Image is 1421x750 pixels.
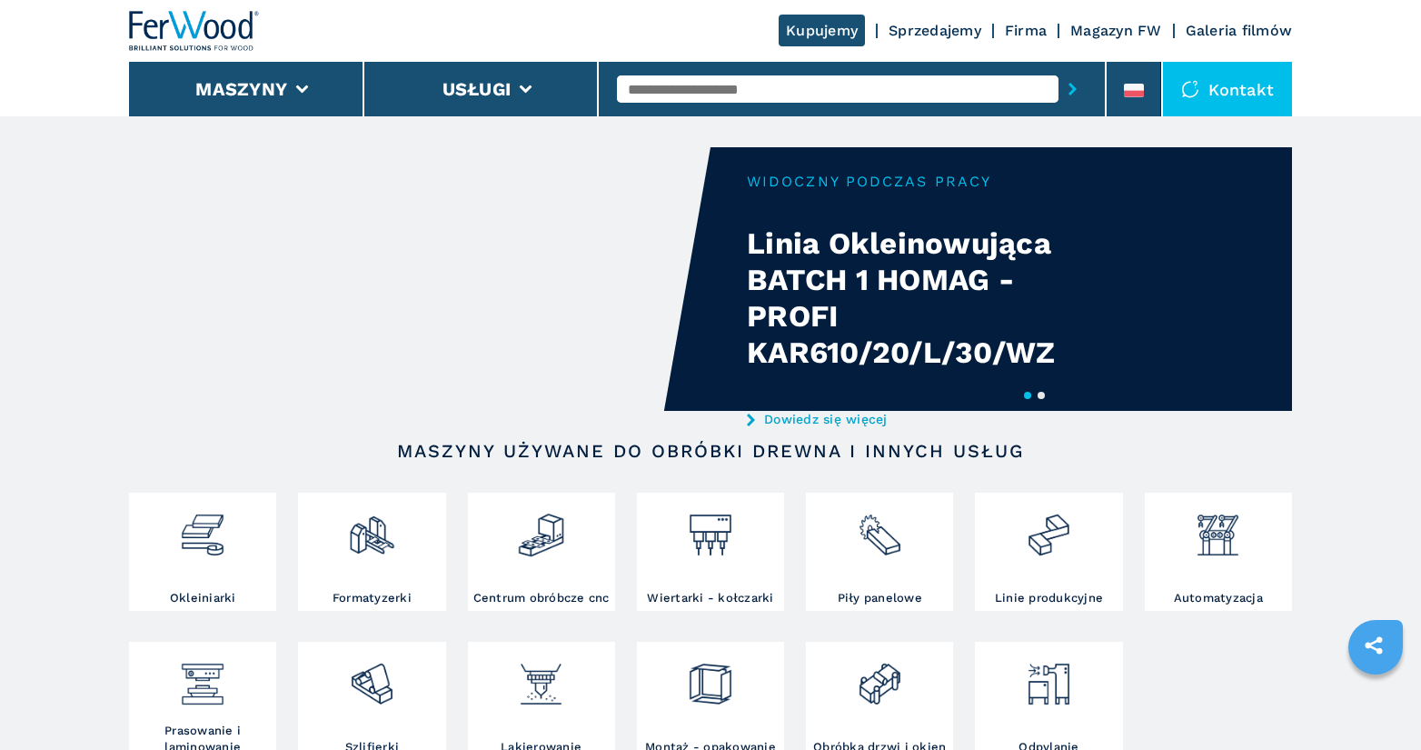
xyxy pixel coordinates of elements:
a: Magazyn FW [1070,22,1162,39]
img: foratrici_inseritrici_2.png [686,497,734,559]
h3: Wiertarki - kołczarki [647,590,773,606]
h3: Centrum obróbcze cnc [473,590,610,606]
img: sezionatrici_2.png [856,497,904,559]
img: montaggio_imballaggio_2.png [686,646,734,708]
a: Okleiniarki [129,493,276,611]
h3: Okleiniarki [170,590,236,606]
button: Maszyny [195,78,287,100]
iframe: Chat [1344,668,1407,736]
img: squadratrici_2.png [348,497,396,559]
h3: Linie produkcyjne [995,590,1103,606]
img: bordatrici_1.png [178,497,226,559]
img: verniciatura_1.png [517,646,565,708]
a: Linie produkcyjne [975,493,1122,611]
img: Ferwood [129,11,260,51]
img: automazione.png [1194,497,1242,559]
video: Your browser does not support the video tag. [129,147,710,411]
h3: Automatyzacja [1174,590,1263,606]
img: aspirazione_1.png [1025,646,1073,708]
a: Centrum obróbcze cnc [468,493,615,611]
button: 2 [1038,392,1045,399]
a: Automatyzacja [1145,493,1292,611]
a: Piły panelowe [806,493,953,611]
a: Firma [1005,22,1047,39]
img: linee_di_produzione_2.png [1025,497,1073,559]
a: Sprzedajemy [889,22,981,39]
a: Formatyzerki [298,493,445,611]
div: Kontakt [1163,62,1292,116]
img: levigatrici_2.png [348,646,396,708]
a: Wiertarki - kołczarki [637,493,784,611]
a: Galeria filmów [1186,22,1293,39]
button: submit-button [1058,68,1087,110]
h3: Formatyzerki [333,590,412,606]
img: pressa-strettoia.png [178,646,226,708]
button: Usługi [442,78,512,100]
a: Kupujemy [779,15,865,46]
img: centro_di_lavoro_cnc_2.png [517,497,565,559]
img: Kontakt [1181,80,1199,98]
a: Dowiedz się więcej [747,412,1103,426]
a: sharethis [1351,623,1396,668]
img: lavorazione_porte_finestre_2.png [856,646,904,708]
button: 1 [1024,392,1031,399]
h2: Maszyny używane do obróbki drewna i innych usług [187,440,1234,462]
h3: Piły panelowe [838,590,922,606]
